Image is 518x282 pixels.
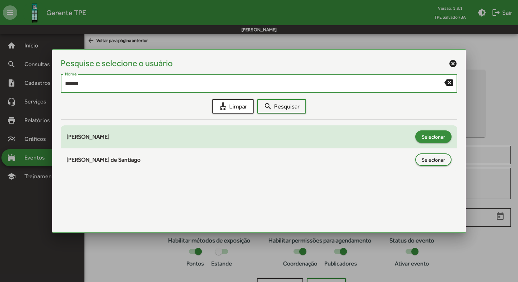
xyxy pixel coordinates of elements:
span: [PERSON_NAME] [66,133,110,140]
mat-icon: cleaning_services [219,102,227,111]
button: Limpar [212,99,254,114]
h4: Pesquise e selecione o usuário [61,58,173,69]
span: Selecionar [422,153,445,166]
mat-icon: search [264,102,272,111]
mat-icon: cancel [449,59,457,68]
mat-icon: backspace [444,78,453,87]
span: Limpar [219,100,247,113]
button: Selecionar [415,130,452,143]
span: Pesquisar [264,100,300,113]
button: Selecionar [415,153,452,166]
span: Selecionar [422,130,445,143]
span: [PERSON_NAME] de Santiago [66,156,140,163]
button: Pesquisar [257,99,306,114]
